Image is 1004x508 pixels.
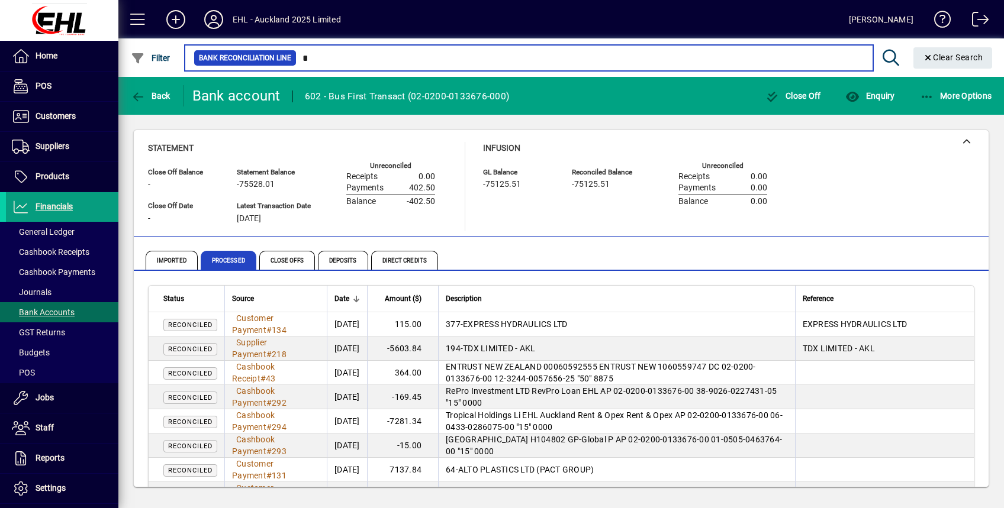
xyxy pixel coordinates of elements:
span: -75528.01 [237,180,275,189]
span: TDX LIMITED - AKL [803,344,875,353]
a: POS [6,72,118,101]
a: Bank Accounts [6,302,118,322]
span: Deposits [318,251,368,270]
span: 0.00 [751,197,767,206]
div: Status [163,292,217,305]
span: Bank Reconciliation Line [199,52,291,64]
span: More Options [920,91,992,101]
span: Tropical Holdings Li EHL Auckland Rent & Opex Rent & Opex AP 02-0200-0133676-00 06-0433-0286075-0... [446,410,783,432]
span: 194 [446,344,461,353]
span: [DATE] [237,214,261,224]
span: [GEOGRAPHIC_DATA] H104802 GP-Global P AP 02-0200-0133676-00 01-0505-0463764-00 "15" 0000 [446,435,782,456]
span: ALTO PLASTICS LTD (PACT GROUP) [458,465,594,474]
td: [DATE] [327,361,367,385]
span: Close Off [765,91,821,101]
span: Cashbook Payment [232,410,275,432]
span: Products [36,172,69,181]
span: Settings [36,483,66,493]
a: Suppliers [6,132,118,161]
button: Close Off [762,85,824,106]
a: Products [6,162,118,192]
button: More Options [917,85,995,106]
button: Profile [195,9,233,30]
div: [PERSON_NAME] [849,10,913,29]
span: 131 [272,471,287,480]
a: Jobs [6,383,118,413]
a: Reports [6,444,118,473]
span: - [461,344,463,353]
span: Journals [12,287,52,297]
span: 294 [272,422,287,432]
span: Source [232,292,254,305]
span: Payments [346,183,384,193]
td: 364.00 [367,361,438,385]
span: Latest Transaction Date [237,202,311,210]
span: Cashbook Payment [232,386,275,407]
span: Direct Credits [371,251,438,270]
div: Bank account [192,86,281,105]
a: Cashbook Payments [6,262,118,282]
td: -169.45 [367,385,438,409]
label: Unreconciled [370,162,411,170]
a: POS [6,363,118,383]
app-page-header-button: Back [118,85,184,106]
span: Filter [131,53,170,63]
span: Back [131,91,170,101]
button: Back [128,85,173,106]
span: Suppliers [36,141,69,151]
td: -7281.34 [367,409,438,433]
span: Date [334,292,349,305]
span: Customers [36,111,76,121]
span: - [461,319,463,329]
div: Reference [803,292,959,305]
span: 43 [266,374,276,383]
a: Cashbook Payment#292 [232,384,291,409]
button: Clear [913,47,993,69]
span: 293 [272,446,287,456]
span: 0.00 [751,183,767,193]
a: Knowledge Base [925,2,951,41]
span: Budgets [12,348,50,357]
span: Supplier Payment [232,338,267,359]
span: Balance [678,197,708,206]
span: Statement Balance [237,169,311,176]
span: Reconciled [168,467,213,474]
span: 402.50 [409,183,435,193]
div: Date [334,292,360,305]
span: Staff [36,423,54,432]
span: Bank Accounts [12,308,75,317]
a: Logout [963,2,989,41]
span: # [260,374,266,383]
span: 218 [272,350,287,359]
span: Financials [36,202,73,211]
a: Customers [6,102,118,131]
span: - [148,180,150,189]
span: Close Offs [259,251,315,270]
button: Enquiry [842,85,897,106]
a: Customer Payment#134 [232,312,291,336]
span: Reconciled [168,442,213,450]
span: Cashbook Receipt [232,362,275,383]
a: Customer Payment#131 [232,457,291,482]
a: Cashbook Receipt#43 [232,360,280,385]
td: -5603.84 [367,336,438,361]
span: Reconciled [168,345,213,353]
a: Staff [6,413,118,443]
span: 0.00 [419,172,435,182]
span: Enquiry [845,91,894,101]
span: 134 [272,325,287,335]
span: Customer Payment [232,483,273,504]
a: Supplier Payment#218 [232,336,291,361]
span: Reference [803,292,834,305]
a: Cashbook Payment#293 [232,433,291,458]
span: - [148,214,150,224]
span: 377 [446,319,461,329]
span: EXPRESS HYDRAULICS LTD [803,319,908,329]
span: Balance [346,197,376,206]
span: # [266,446,272,456]
a: Cashbook Payment#294 [232,409,291,433]
span: 292 [272,398,287,407]
button: Add [157,9,195,30]
span: -75125.51 [483,180,521,189]
td: [DATE] [327,385,367,409]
